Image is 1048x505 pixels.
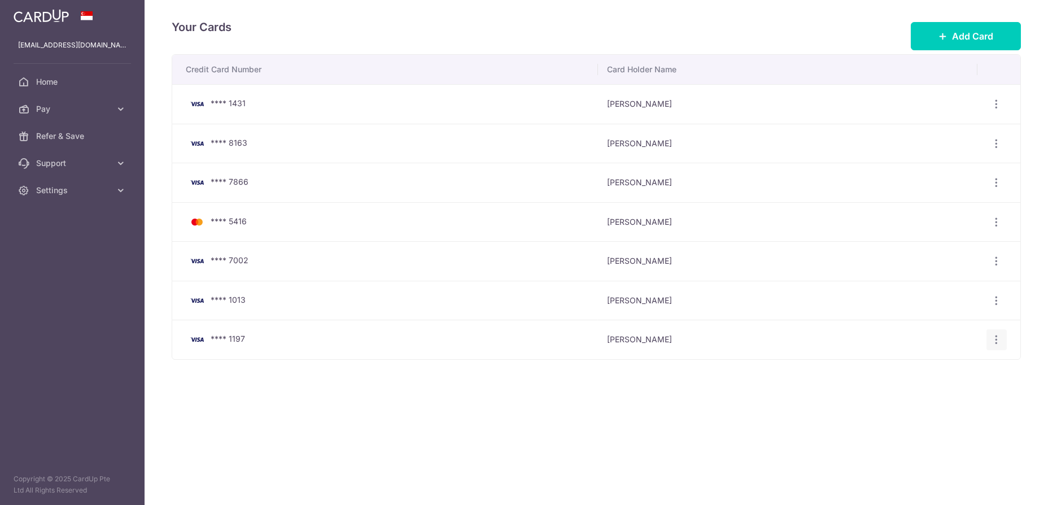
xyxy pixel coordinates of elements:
img: CardUp [14,9,69,23]
td: [PERSON_NAME] [598,202,977,242]
span: Settings [36,185,111,196]
span: Pay [36,103,111,115]
img: Bank Card [186,137,208,150]
th: Credit Card Number [172,55,598,84]
img: Bank Card [186,97,208,111]
td: [PERSON_NAME] [598,320,977,359]
span: Support [36,158,111,169]
img: Bank Card [186,176,208,189]
span: Add Card [952,29,993,43]
img: Bank Card [186,294,208,307]
td: [PERSON_NAME] [598,241,977,281]
img: Bank Card [186,333,208,346]
button: Add Card [911,22,1021,50]
th: Card Holder Name [598,55,977,84]
td: [PERSON_NAME] [598,281,977,320]
span: Refer & Save [36,130,111,142]
img: Bank Card [186,215,208,229]
span: Home [36,76,111,88]
td: [PERSON_NAME] [598,84,977,124]
h4: Your Cards [172,18,232,36]
p: [EMAIL_ADDRESS][DOMAIN_NAME] [18,40,126,51]
td: [PERSON_NAME] [598,124,977,163]
img: Bank Card [186,254,208,268]
td: [PERSON_NAME] [598,163,977,202]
